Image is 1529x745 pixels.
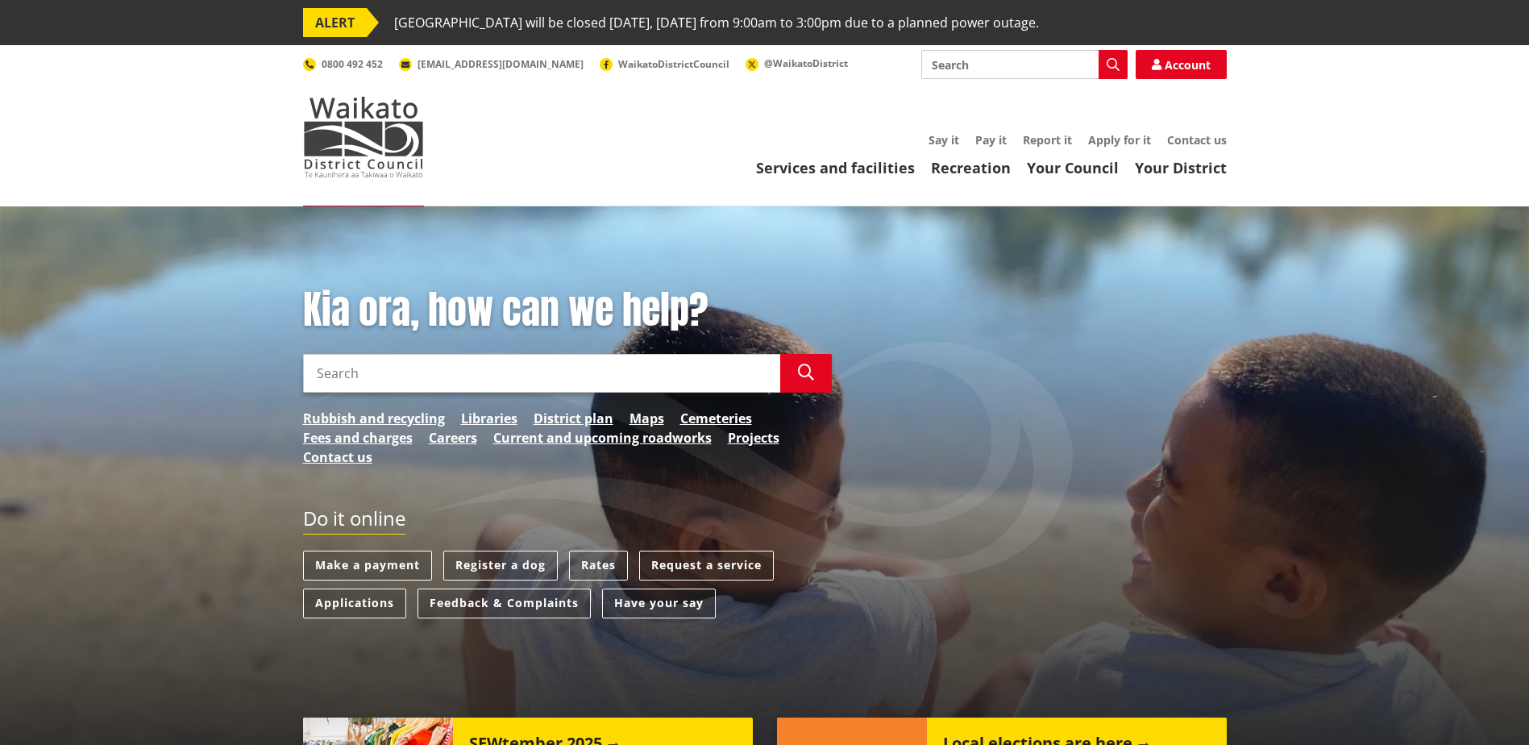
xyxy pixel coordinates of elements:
[303,447,372,467] a: Contact us
[303,97,424,177] img: Waikato District Council - Te Kaunihera aa Takiwaa o Waikato
[534,409,613,428] a: District plan
[602,589,716,618] a: Have your say
[639,551,774,581] a: Request a service
[303,409,445,428] a: Rubbish and recycling
[975,132,1007,148] a: Pay it
[1088,132,1151,148] a: Apply for it
[303,354,780,393] input: Search input
[1136,50,1227,79] a: Account
[569,551,628,581] a: Rates
[929,132,959,148] a: Say it
[1027,158,1119,177] a: Your Council
[1135,158,1227,177] a: Your District
[418,589,591,618] a: Feedback & Complaints
[756,158,915,177] a: Services and facilities
[303,551,432,581] a: Make a payment
[728,428,779,447] a: Projects
[680,409,752,428] a: Cemeteries
[303,287,832,334] h1: Kia ora, how can we help?
[746,56,848,70] a: @WaikatoDistrict
[399,57,584,71] a: [EMAIL_ADDRESS][DOMAIN_NAME]
[443,551,558,581] a: Register a dog
[618,57,729,71] span: WaikatoDistrictCouncil
[600,57,729,71] a: WaikatoDistrictCouncil
[1167,132,1227,148] a: Contact us
[764,56,848,70] span: @WaikatoDistrict
[461,409,517,428] a: Libraries
[418,57,584,71] span: [EMAIL_ADDRESS][DOMAIN_NAME]
[429,428,477,447] a: Careers
[322,57,383,71] span: 0800 492 452
[921,50,1128,79] input: Search input
[303,57,383,71] a: 0800 492 452
[931,158,1011,177] a: Recreation
[394,8,1039,37] span: [GEOGRAPHIC_DATA] will be closed [DATE], [DATE] from 9:00am to 3:00pm due to a planned power outage.
[303,507,405,535] h2: Do it online
[303,428,413,447] a: Fees and charges
[1023,132,1072,148] a: Report it
[303,589,406,618] a: Applications
[303,8,367,37] span: ALERT
[629,409,664,428] a: Maps
[493,428,712,447] a: Current and upcoming roadworks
